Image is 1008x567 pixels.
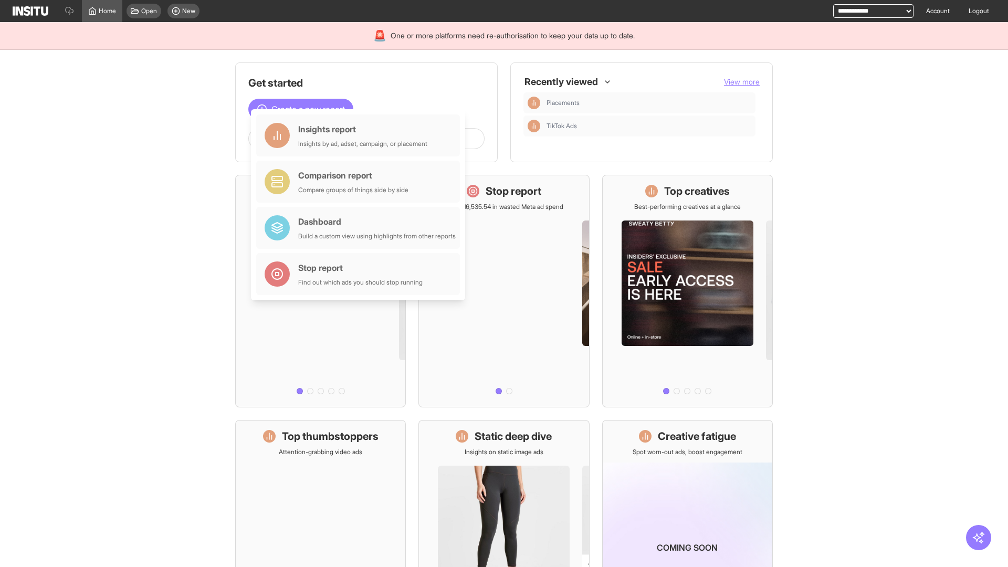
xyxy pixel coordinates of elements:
[664,184,730,198] h1: Top creatives
[99,7,116,15] span: Home
[724,77,760,86] span: View more
[13,6,48,16] img: Logo
[547,99,751,107] span: Placements
[279,448,362,456] p: Attention-grabbing video ads
[235,175,406,407] a: What's live nowSee all active ads instantly
[298,261,423,274] div: Stop report
[298,123,427,135] div: Insights report
[475,429,552,444] h1: Static deep dive
[298,215,456,228] div: Dashboard
[141,7,157,15] span: Open
[298,140,427,148] div: Insights by ad, adset, campaign, or placement
[634,203,741,211] p: Best-performing creatives at a glance
[465,448,543,456] p: Insights on static image ads
[486,184,541,198] h1: Stop report
[547,122,751,130] span: TikTok Ads
[298,278,423,287] div: Find out which ads you should stop running
[373,28,386,43] div: 🚨
[271,103,345,115] span: Create a new report
[547,99,580,107] span: Placements
[282,429,379,444] h1: Top thumbstoppers
[724,77,760,87] button: View more
[182,7,195,15] span: New
[445,203,563,211] p: Save £16,535.54 in wasted Meta ad spend
[248,76,485,90] h1: Get started
[298,186,408,194] div: Compare groups of things side by side
[528,120,540,132] div: Insights
[602,175,773,407] a: Top creativesBest-performing creatives at a glance
[248,99,353,120] button: Create a new report
[298,232,456,240] div: Build a custom view using highlights from other reports
[298,169,408,182] div: Comparison report
[528,97,540,109] div: Insights
[547,122,577,130] span: TikTok Ads
[391,30,635,41] span: One or more platforms need re-authorisation to keep your data up to date.
[418,175,589,407] a: Stop reportSave £16,535.54 in wasted Meta ad spend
